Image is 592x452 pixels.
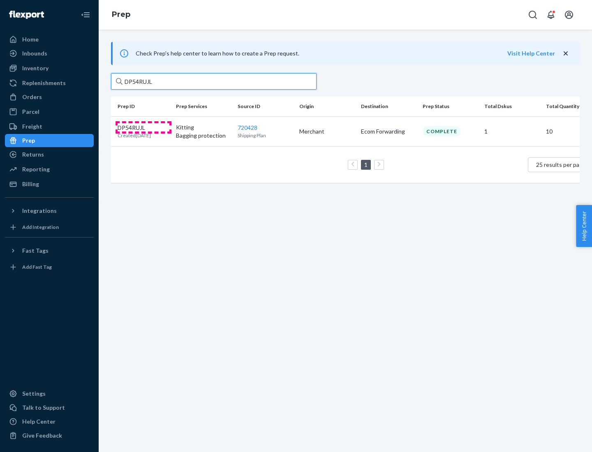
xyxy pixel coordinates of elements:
button: Fast Tags [5,244,94,257]
p: Created [DATE] [118,132,151,139]
a: Add Fast Tag [5,261,94,274]
button: Open account menu [561,7,577,23]
a: Prep [112,10,130,19]
th: Destination [358,97,419,116]
p: Kitting [176,123,231,131]
p: Bagging protection [176,131,231,140]
div: Add Integration [22,224,59,231]
div: Inventory [22,64,49,72]
div: Talk to Support [22,404,65,412]
img: Flexport logo [9,11,44,19]
p: Shipping Plan [238,132,293,139]
div: Parcel [22,108,39,116]
button: close [562,49,570,58]
a: Orders [5,90,94,104]
th: Origin [296,97,358,116]
div: Integrations [22,207,57,215]
ol: breadcrumbs [105,3,137,27]
th: Prep Services [173,97,234,116]
th: Total Dskus [481,97,543,116]
a: Freight [5,120,94,133]
div: Fast Tags [22,247,49,255]
button: Visit Help Center [507,49,555,58]
div: Home [22,35,39,44]
div: Complete [423,126,461,136]
a: Inventory [5,62,94,75]
button: Help Center [576,205,592,247]
div: Reporting [22,165,50,173]
div: Orders [22,93,42,101]
a: Home [5,33,94,46]
input: Search prep jobs [111,73,317,90]
a: Reporting [5,163,94,176]
p: 1 [484,127,539,136]
button: Give Feedback [5,429,94,442]
a: Add Integration [5,221,94,234]
a: Settings [5,387,94,400]
span: Check Prep's help center to learn how to create a Prep request. [136,50,299,57]
div: Give Feedback [22,431,62,440]
div: Billing [22,180,39,188]
div: Replenishments [22,79,66,87]
a: Billing [5,178,94,191]
th: Prep Status [419,97,481,116]
button: Integrations [5,204,94,217]
a: Talk to Support [5,401,94,414]
a: Inbounds [5,47,94,60]
div: Help Center [22,417,55,426]
div: Inbounds [22,49,47,58]
div: Settings [22,390,46,398]
th: Prep ID [111,97,173,116]
a: Help Center [5,415,94,428]
p: DP54RUJL [118,124,151,132]
div: Add Fast Tag [22,263,52,270]
button: Open Search Box [525,7,541,23]
a: Parcel [5,105,94,118]
a: Page 1 is your current page [363,161,369,168]
div: Returns [22,150,44,159]
a: 720428 [238,124,257,131]
th: Source ID [234,97,296,116]
p: Merchant [299,127,354,136]
a: Replenishments [5,76,94,90]
button: Open notifications [543,7,559,23]
p: Ecom Forwarding [361,127,416,136]
button: Close Navigation [77,7,94,23]
a: Prep [5,134,94,147]
a: Returns [5,148,94,161]
div: Freight [22,122,42,131]
span: 25 results per page [536,161,586,168]
div: Prep [22,136,35,145]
